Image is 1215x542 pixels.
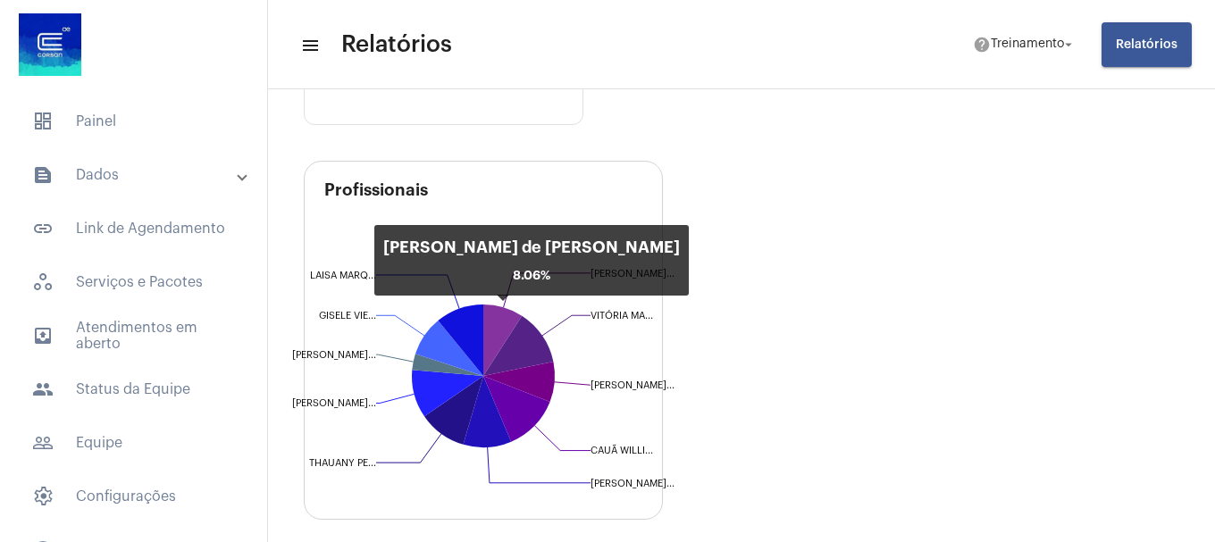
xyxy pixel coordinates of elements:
[591,444,653,455] text: CAUÃ WILLI...
[300,35,318,56] mat-icon: sidenav icon
[591,478,675,488] text: [PERSON_NAME]...
[591,268,675,278] text: [PERSON_NAME]...
[962,27,1087,63] button: Treinamento
[973,36,991,54] mat-icon: help
[591,380,675,390] text: [PERSON_NAME]...
[591,310,653,321] text: VITÓRIA MA...
[32,271,54,293] span: sidenav icon
[18,368,249,411] span: Status da Equipe
[292,398,376,408] text: [PERSON_NAME]...
[32,218,54,239] mat-icon: sidenav icon
[32,486,54,507] span: sidenav icon
[309,457,376,467] text: THAUANY PE...
[32,164,239,186] mat-panel-title: Dados
[1116,38,1177,51] span: Relatórios
[32,325,54,346] mat-icon: sidenav icon
[32,164,54,186] mat-icon: sidenav icon
[32,379,54,400] mat-icon: sidenav icon
[32,432,54,454] mat-icon: sidenav icon
[18,421,249,464] span: Equipe
[341,30,452,59] span: Relatórios
[1102,22,1192,67] button: Relatórios
[319,311,376,321] text: GISELE VIE...
[292,350,376,360] text: [PERSON_NAME]...
[18,314,249,357] span: Atendimentos em aberto
[18,207,249,250] span: Link de Agendamento
[18,475,249,518] span: Configurações
[1060,37,1077,53] mat-icon: arrow_drop_down
[991,38,1064,51] span: Treinamento
[324,181,662,262] h3: Profissionais
[14,9,86,80] img: d4669ae0-8c07-2337-4f67-34b0df7f5ae4.jpeg
[32,111,54,132] span: sidenav icon
[310,270,376,279] text: LAISA MARQ...
[18,261,249,304] span: Serviços e Pacotes
[18,100,249,143] span: Painel
[11,154,267,196] mat-expansion-panel-header: sidenav iconDados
